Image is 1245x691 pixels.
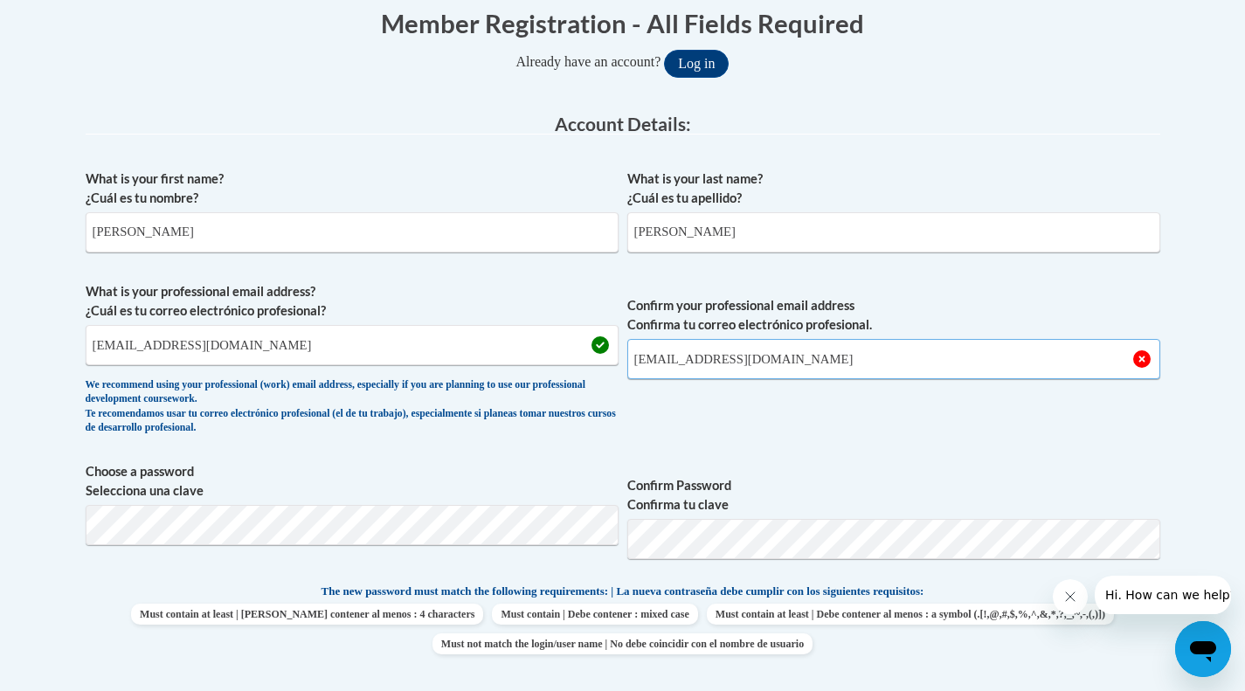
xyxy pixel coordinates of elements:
label: What is your professional email address? ¿Cuál es tu correo electrónico profesional? [86,282,619,321]
input: Metadata input [86,325,619,365]
label: What is your last name? ¿Cuál es tu apellido? [627,169,1160,208]
label: Confirm Password Confirma tu clave [627,476,1160,515]
input: Required [627,339,1160,379]
iframe: Close message [1053,579,1088,614]
iframe: Message from company [1095,576,1231,614]
span: Must not match the login/user name | No debe coincidir con el nombre de usuario [432,633,813,654]
div: We recommend using your professional (work) email address, especially if you are planning to use ... [86,378,619,436]
span: Already have an account? [516,54,661,69]
span: The new password must match the following requirements: | La nueva contraseña debe cumplir con lo... [322,584,924,599]
span: Must contain at least | Debe contener al menos : a symbol (.[!,@,#,$,%,^,&,*,?,_,~,-,(,)]) [707,604,1114,625]
span: Hi. How can we help? [10,12,142,26]
button: Log in [664,50,729,78]
h1: Member Registration - All Fields Required [86,5,1160,41]
input: Metadata input [627,212,1160,252]
label: What is your first name? ¿Cuál es tu nombre? [86,169,619,208]
label: Choose a password Selecciona una clave [86,462,619,501]
span: Must contain | Debe contener : mixed case [492,604,697,625]
span: Must contain at least | [PERSON_NAME] contener al menos : 4 characters [131,604,483,625]
label: Confirm your professional email address Confirma tu correo electrónico profesional. [627,296,1160,335]
iframe: Button to launch messaging window [1175,621,1231,677]
span: Account Details: [555,113,691,135]
input: Metadata input [86,212,619,252]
